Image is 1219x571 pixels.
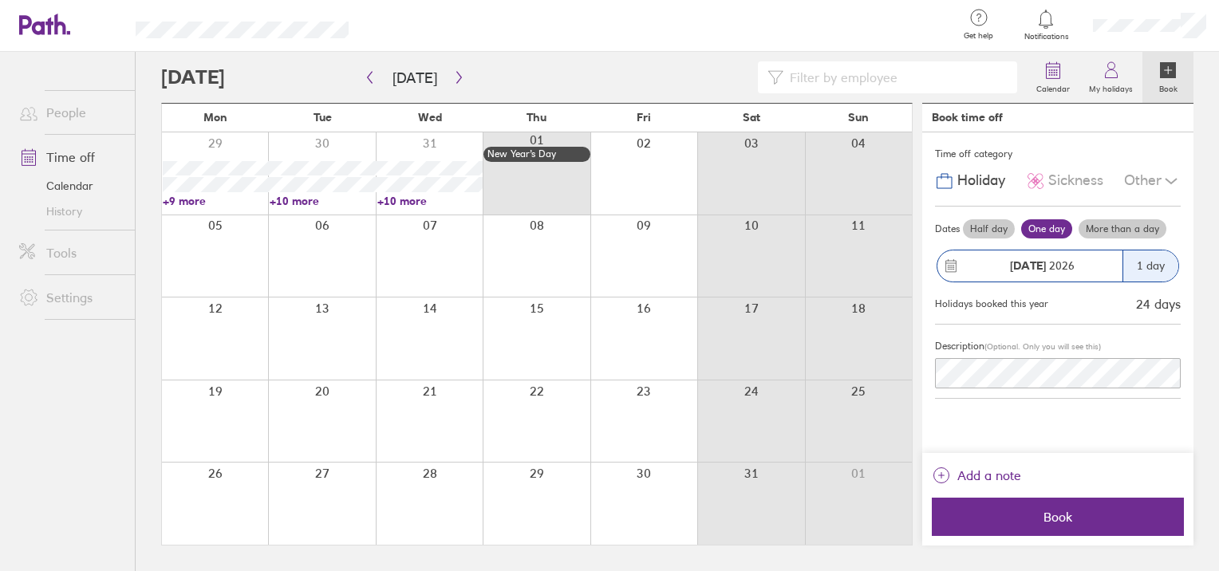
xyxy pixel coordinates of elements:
label: One day [1021,219,1072,238]
span: Sun [848,111,869,124]
a: Tools [6,237,135,269]
a: Notifications [1020,8,1072,41]
button: Book [932,498,1184,536]
div: Holidays booked this year [935,298,1048,309]
div: 24 days [1136,297,1181,311]
input: Filter by employee [783,62,1008,93]
span: Add a note [957,463,1021,488]
span: Description [935,340,984,352]
a: Settings [6,282,135,313]
span: Get help [953,31,1004,41]
div: New Year’s Day [487,148,586,159]
a: Calendar [1027,52,1079,103]
a: +10 more [377,194,483,208]
label: Calendar [1027,80,1079,94]
a: +9 more [163,194,268,208]
span: Fri [637,111,651,124]
span: Tue [314,111,332,124]
div: 1 day [1122,250,1178,282]
a: People [6,96,135,128]
a: My holidays [1079,52,1142,103]
label: My holidays [1079,80,1142,94]
div: Other [1124,166,1181,196]
span: (Optional. Only you will see this) [984,341,1101,352]
div: Book time off [932,111,1003,124]
span: Sat [743,111,760,124]
span: 2026 [1010,259,1075,272]
span: Book [943,510,1173,524]
a: History [6,199,135,224]
label: More than a day [1079,219,1166,238]
button: Add a note [932,463,1021,488]
span: Wed [418,111,442,124]
span: Notifications [1020,32,1072,41]
button: [DATE] 20261 day [935,242,1181,290]
button: [DATE] [380,65,450,91]
span: Sickness [1048,172,1103,189]
a: +10 more [270,194,375,208]
div: Time off category [935,142,1181,166]
label: Half day [963,219,1015,238]
a: Calendar [6,173,135,199]
a: Book [1142,52,1193,103]
strong: [DATE] [1010,258,1046,273]
a: Time off [6,141,135,173]
span: Mon [203,111,227,124]
span: Holiday [957,172,1005,189]
span: Dates [935,223,960,234]
label: Book [1150,80,1187,94]
span: Thu [527,111,546,124]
